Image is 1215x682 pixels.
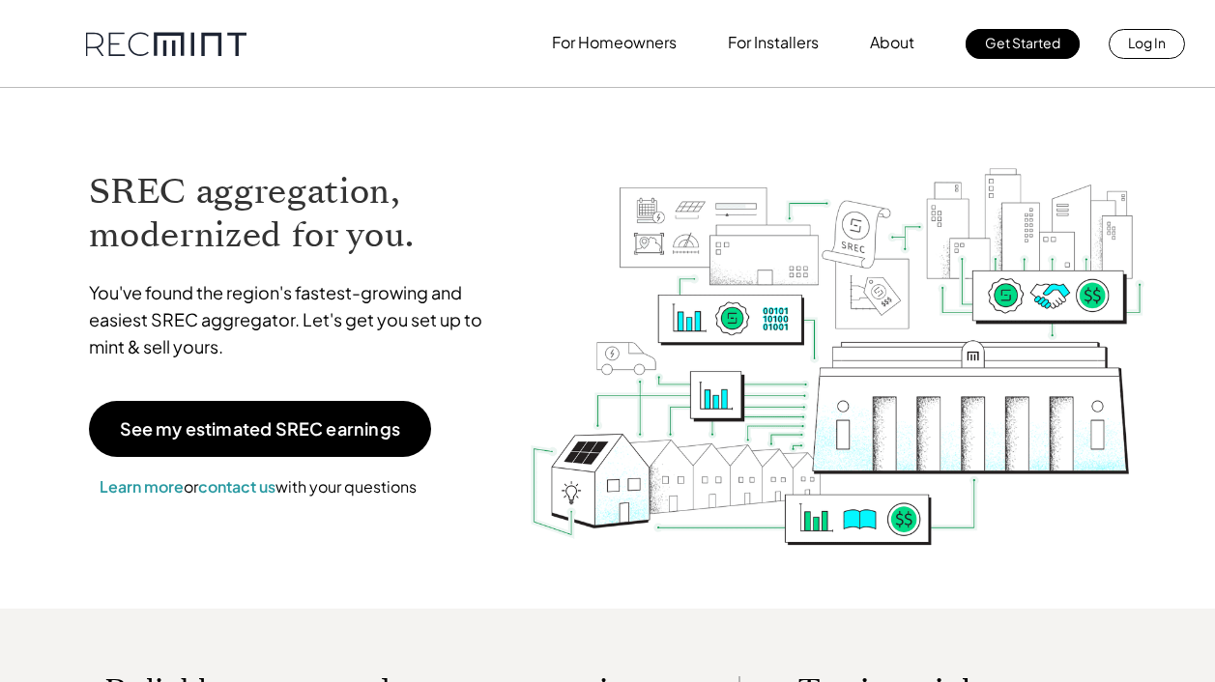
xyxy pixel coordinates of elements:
a: See my estimated SREC earnings [89,401,431,457]
a: Get Started [966,29,1080,59]
p: See my estimated SREC earnings [120,420,400,438]
p: Log In [1128,29,1166,56]
h1: SREC aggregation, modernized for you. [89,170,501,257]
img: RECmint value cycle [529,117,1145,551]
p: Get Started [985,29,1060,56]
a: contact us [198,476,275,497]
a: Learn more [100,476,184,497]
a: Log In [1109,29,1185,59]
p: About [870,29,914,56]
p: For Homeowners [552,29,677,56]
p: or with your questions [89,474,427,499]
p: For Installers [728,29,819,56]
p: You've found the region's fastest-growing and easiest SREC aggregator. Let's get you set up to mi... [89,279,501,360]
